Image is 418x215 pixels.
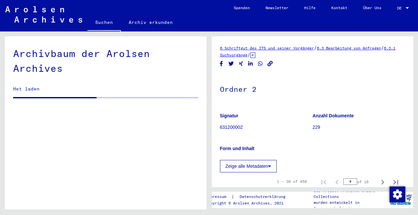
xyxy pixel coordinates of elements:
[228,60,235,68] button: Share on Twitter
[13,46,198,76] div: Archivbaum der Arolsen Archives
[206,193,293,200] div: |
[397,6,404,10] span: DE
[388,191,413,208] img: yv_logo.png
[317,46,381,50] a: 6.3 Bearbeitung von Anfragen
[317,175,330,188] button: First page
[206,200,293,206] p: Copyright © Arolsen Archives, 2021
[314,45,317,51] span: /
[257,60,264,68] button: Share on WhatsApp
[314,200,388,211] p: wurden entwickelt in Partnerschaft mit
[381,45,384,51] span: /
[218,60,225,68] button: Share on Facebook
[206,193,231,200] a: Impressum
[121,14,181,30] a: Archiv erkunden
[220,46,314,50] a: 6 Schriftgut des ITS und seiner Vorgänger
[220,74,405,103] h1: Ordner 2
[314,188,388,200] p: Die Arolsen Archives Online-Collections
[343,179,376,185] div: of 16
[313,124,405,131] p: 229
[220,124,312,131] p: 631200002
[277,179,307,185] div: 1 – 30 of 458
[87,14,121,31] a: Suchen
[247,60,254,68] button: Share on LinkedIn
[376,175,389,188] button: Next page
[220,146,255,151] b: Form und Inhalt
[267,60,274,68] button: Copy link
[390,186,405,202] img: Zustimmung ändern
[220,160,277,172] button: Zeige alle Metadaten
[234,193,293,200] a: Datenschutzerklärung
[13,86,198,92] p: Het laden
[238,60,245,68] button: Share on Xing
[220,113,239,118] b: Signatur
[5,6,82,23] img: Arolsen_neg.svg
[389,186,405,202] div: Zustimmung ändern
[247,52,250,58] span: /
[330,175,343,188] button: Previous page
[389,175,402,188] button: Last page
[313,113,354,118] b: Anzahl Dokumente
